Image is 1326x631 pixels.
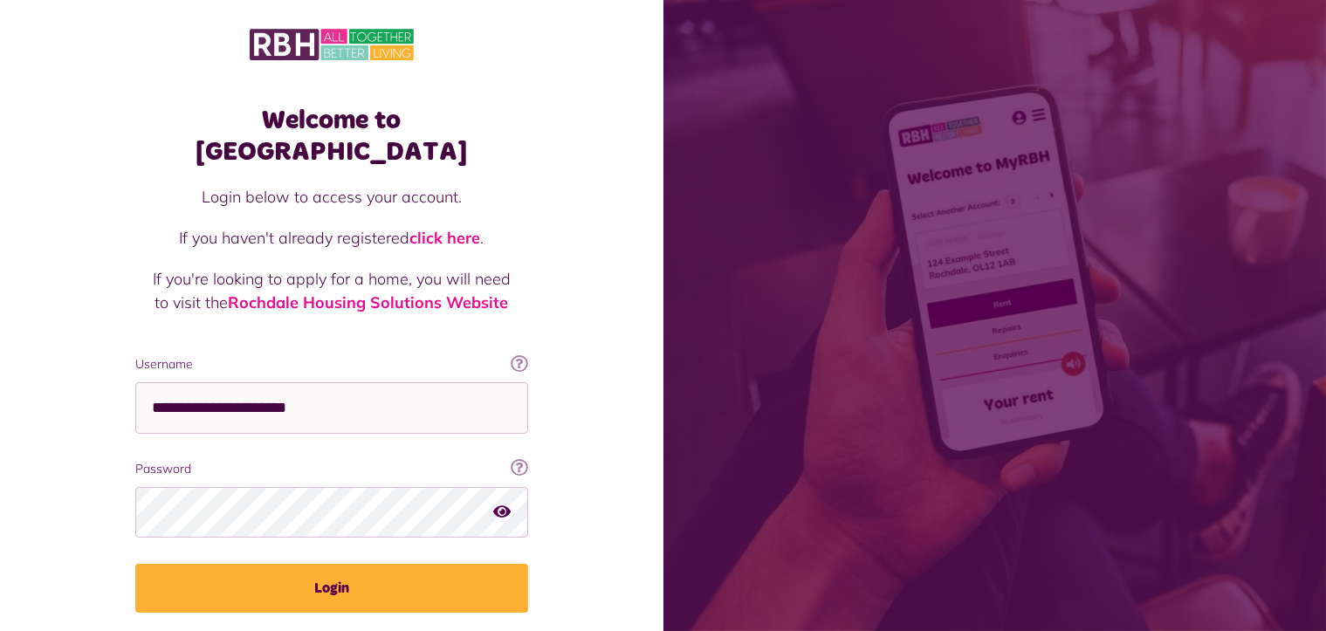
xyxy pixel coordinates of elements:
a: click here [409,228,480,248]
p: Login below to access your account. [153,185,511,209]
p: If you haven't already registered . [153,226,511,250]
button: Login [135,564,528,613]
h1: Welcome to [GEOGRAPHIC_DATA] [135,105,528,168]
a: Rochdale Housing Solutions Website [228,292,508,312]
label: Password [135,460,528,478]
p: If you're looking to apply for a home, you will need to visit the [153,267,511,314]
img: MyRBH [250,26,414,63]
label: Username [135,355,528,374]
